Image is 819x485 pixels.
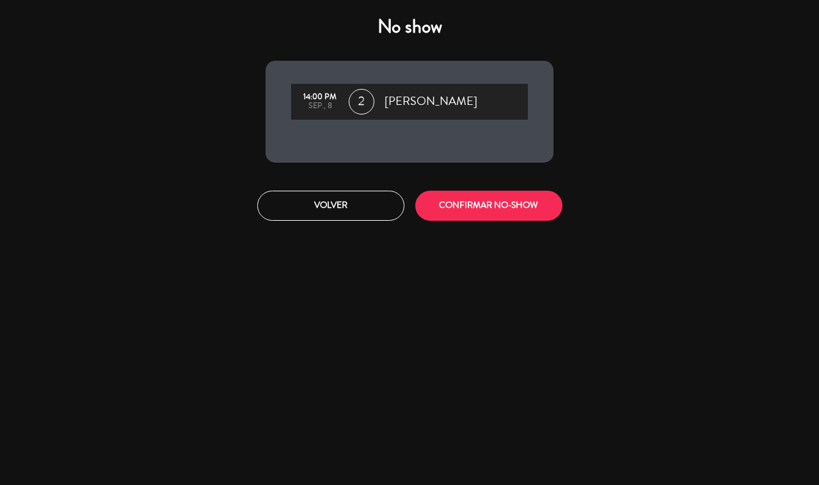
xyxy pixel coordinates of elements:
[349,89,374,115] span: 2
[257,191,404,221] button: Volver
[298,102,342,111] div: sep., 8
[298,93,342,102] div: 14:00 PM
[385,92,477,111] span: [PERSON_NAME]
[266,15,553,38] h4: No show
[415,191,562,221] button: CONFIRMAR NO-SHOW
